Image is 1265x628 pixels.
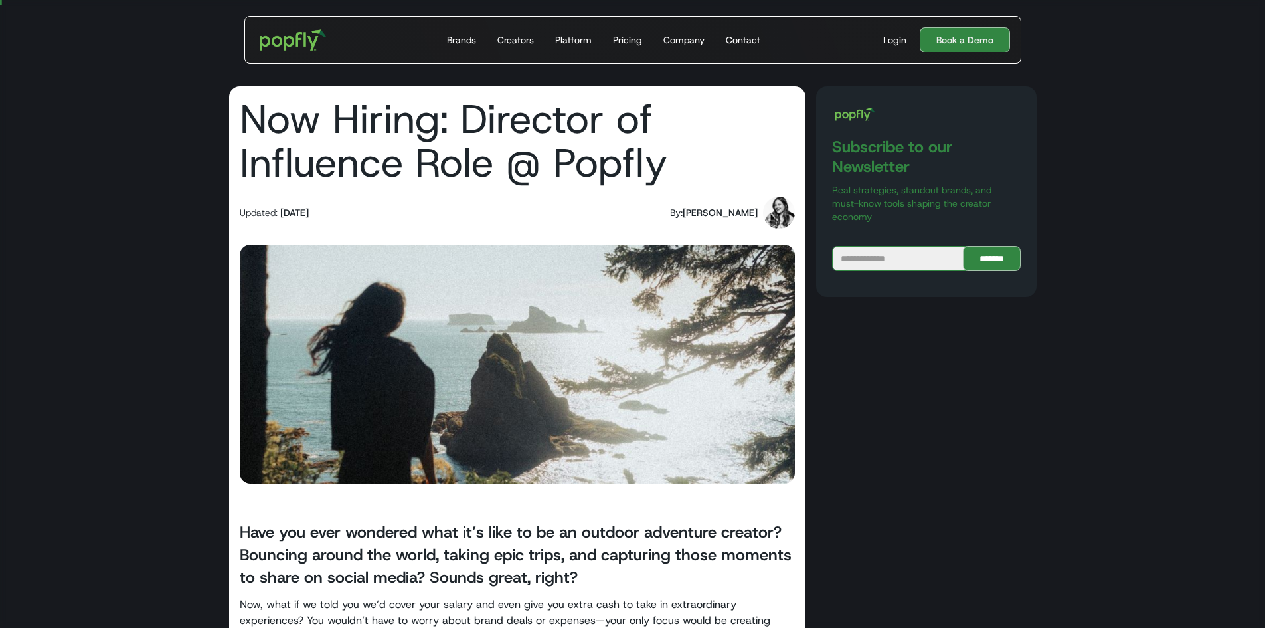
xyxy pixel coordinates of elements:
[832,246,1020,271] form: Blog Subscribe
[920,27,1010,52] a: Book a Demo
[447,33,476,47] div: Brands
[240,521,796,589] h3: Have you ever wondered what it’s like to be an outdoor adventure creator? Bouncing around the wor...
[683,206,758,219] div: [PERSON_NAME]
[832,137,1020,177] h3: Subscribe to our Newsletter
[663,33,705,47] div: Company
[497,33,534,47] div: Creators
[240,206,278,219] div: Updated:
[670,206,683,219] div: By:
[878,33,912,47] a: Login
[555,33,592,47] div: Platform
[608,17,647,63] a: Pricing
[658,17,710,63] a: Company
[250,20,336,60] a: home
[726,33,760,47] div: Contact
[280,206,309,219] div: [DATE]
[442,17,481,63] a: Brands
[240,97,796,185] h1: Now Hiring: Director of Influence Role @ Popfly
[720,17,766,63] a: Contact
[613,33,642,47] div: Pricing
[883,33,906,47] div: Login
[492,17,539,63] a: Creators
[550,17,597,63] a: Platform
[832,183,1020,223] p: Real strategies, standout brands, and must-know tools shaping the creator economy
